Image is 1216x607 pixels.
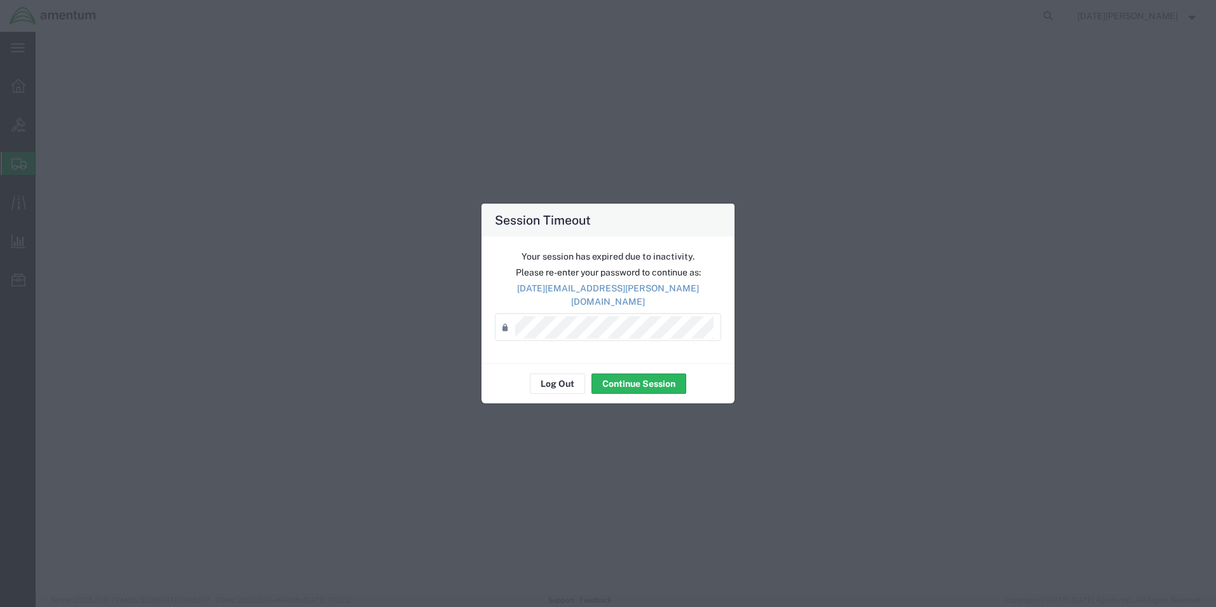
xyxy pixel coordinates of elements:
[495,282,721,309] p: [DATE][EMAIL_ADDRESS][PERSON_NAME][DOMAIN_NAME]
[495,211,591,229] h4: Session Timeout
[591,373,686,394] button: Continue Session
[530,373,585,394] button: Log Out
[495,250,721,263] p: Your session has expired due to inactivity.
[495,266,721,279] p: Please re-enter your password to continue as:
